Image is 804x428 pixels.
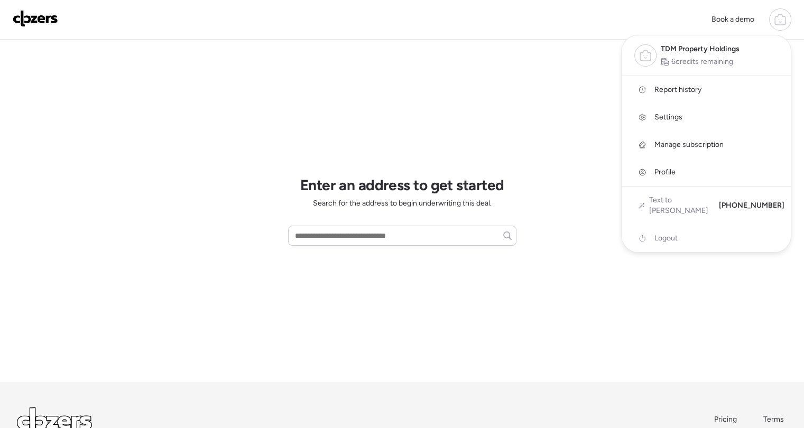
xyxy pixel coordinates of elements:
span: Text to [PERSON_NAME] [649,195,710,216]
img: Logo [13,10,58,27]
span: Settings [654,112,682,123]
span: TDM Property Holdings [661,44,740,54]
span: Book a demo [711,15,754,24]
span: Terms [763,415,784,424]
a: Pricing [714,414,738,425]
a: Report history [622,76,791,104]
span: Manage subscription [654,139,724,150]
span: Logout [654,233,678,244]
span: [PHONE_NUMBER] [719,200,784,211]
a: Profile [622,159,791,186]
span: Report history [654,85,701,95]
span: Pricing [714,415,737,424]
span: 6 credits remaining [671,57,733,67]
a: Settings [622,104,791,131]
a: Terms [763,414,787,425]
span: Profile [654,167,676,178]
a: Text to [PERSON_NAME] [639,195,710,216]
